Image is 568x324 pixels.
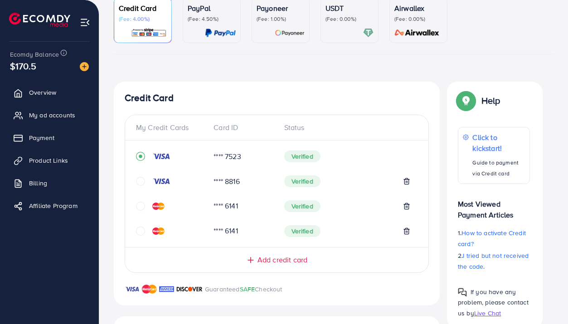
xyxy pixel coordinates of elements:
h4: Credit Card [125,92,429,104]
img: card [363,28,374,38]
span: My ad accounts [29,111,75,120]
p: (Fee: 4.00%) [119,15,167,23]
p: (Fee: 0.00%) [394,15,442,23]
p: 1. [458,227,530,249]
p: Credit Card [119,3,167,14]
span: Verified [284,200,320,212]
img: brand [176,284,203,295]
p: (Fee: 1.00%) [257,15,305,23]
p: Help [481,95,500,106]
p: (Fee: 4.50%) [188,15,236,23]
p: Guide to payment via Credit card [472,157,524,179]
svg: circle [136,227,145,236]
span: $170.5 [10,59,36,73]
span: Verified [284,175,320,187]
img: Popup guide [458,92,474,109]
img: credit [152,227,165,235]
img: credit [152,178,170,185]
p: Guaranteed Checkout [205,284,282,295]
span: Add credit card [257,255,307,265]
img: brand [125,284,140,295]
svg: circle [136,177,145,186]
span: Ecomdy Balance [10,50,59,59]
img: credit [152,203,165,210]
span: Product Links [29,156,68,165]
img: brand [159,284,174,295]
a: Payment [7,129,92,147]
img: Popup guide [458,288,467,297]
p: Most Viewed Payment Articles [458,191,530,220]
a: Affiliate Program [7,197,92,215]
a: Overview [7,83,92,102]
span: Overview [29,88,56,97]
img: card [131,28,167,38]
div: Card ID [206,122,277,133]
svg: circle [136,202,145,211]
p: PayPal [188,3,236,14]
a: Billing [7,174,92,192]
img: card [392,28,442,38]
img: brand [142,284,157,295]
span: Billing [29,179,47,188]
img: card [205,28,236,38]
span: Live Chat [474,309,501,318]
svg: record circle [136,152,145,161]
a: Product Links [7,151,92,169]
span: Verified [284,225,320,237]
span: I tried but not received the code. [458,251,529,271]
span: How to activate Credit card? [458,228,526,248]
div: Status [277,122,418,133]
span: Affiliate Program [29,201,78,210]
img: credit [152,153,170,160]
p: Click to kickstart! [472,132,524,154]
span: Verified [284,150,320,162]
img: logo [9,13,70,27]
span: If you have any problem, please contact us by [458,287,529,317]
a: My ad accounts [7,106,92,124]
img: menu [80,17,90,28]
div: My Credit Cards [136,122,206,133]
p: 2. [458,250,530,272]
p: USDT [325,3,374,14]
iframe: Chat [529,283,561,317]
p: Airwallex [394,3,442,14]
p: (Fee: 0.00%) [325,15,374,23]
span: Payment [29,133,54,142]
p: Payoneer [257,3,305,14]
img: card [275,28,305,38]
img: image [80,62,89,71]
span: SAFE [240,285,255,294]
